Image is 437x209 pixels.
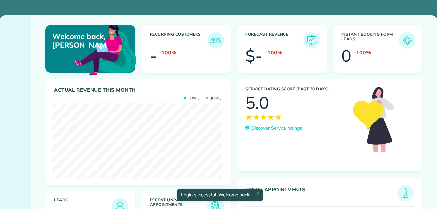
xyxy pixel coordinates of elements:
div: - [150,48,157,64]
div: Login successful. Welcome back! [177,189,263,201]
h3: Recurring Customers [150,32,208,49]
h3: Actual Revenue this month [54,87,224,93]
p: Discover Service ratings [251,125,302,132]
span: ★ [275,111,282,123]
span: ★ [253,111,260,123]
img: icon_forecast_revenue-8c13a41c7ed35a8dcfafea3cbb826a0462acb37728057bba2d056411b612bbbe.png [305,34,318,47]
a: Discover Service ratings [245,125,302,132]
div: 5.0 [245,94,269,111]
img: icon_form_leads-04211a6a04a5b2264e4ee56bc0799ec3eb69b7e499cbb523a139df1d13a81ae0.png [401,34,414,47]
div: $- [245,48,262,64]
h3: Instant Booking Form Leads [341,32,399,49]
h3: [DATE] Appointments [245,187,397,201]
p: Welcome back, [PERSON_NAME]! [52,32,106,50]
img: dashboard_welcome-42a62b7d889689a78055ac9021e634bf52bae3f8056760290aed330b23ab8690.png [73,17,138,82]
h3: Service Rating score (past 30 days) [245,87,346,91]
span: ★ [260,111,267,123]
div: -100% [265,49,282,56]
span: [DATE] [206,96,221,100]
div: 0 [341,48,351,64]
div: -100% [354,49,371,56]
span: [DATE] [184,96,199,100]
h3: Forecast Revenue [245,32,303,49]
span: ★ [267,111,275,123]
div: -100% [159,49,176,56]
img: icon_recurring_customers-cf858462ba22bcd05b5a5880d41d6543d210077de5bb9ebc9590e49fd87d84ed.png [209,34,222,47]
img: icon_todays_appointments-901f7ab196bb0bea1936b74009e4eb5ffbc2d2711fa7634e0d609ed5ef32b18b.png [399,187,412,200]
span: ★ [245,111,253,123]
